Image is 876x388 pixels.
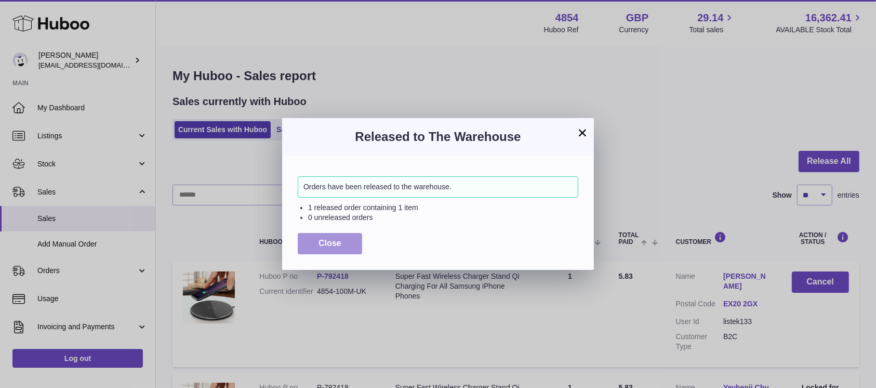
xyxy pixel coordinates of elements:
[298,128,578,145] h3: Released to The Warehouse
[318,239,341,248] span: Close
[576,126,589,139] button: ×
[298,176,578,198] div: Orders have been released to the warehouse.
[308,203,578,213] li: 1 released order containing 1 item
[308,213,578,223] li: 0 unreleased orders
[298,233,362,254] button: Close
